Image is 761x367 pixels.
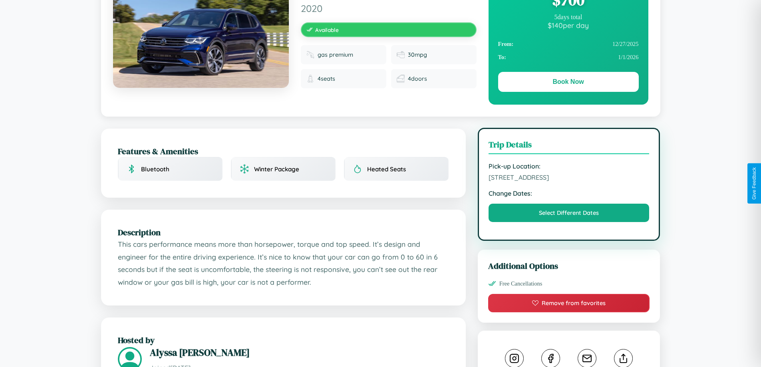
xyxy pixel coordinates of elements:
[498,54,506,61] strong: To:
[408,75,427,82] span: 4 doors
[318,51,353,58] span: gas premium
[498,21,639,30] div: $ 140 per day
[498,38,639,51] div: 12 / 27 / 2025
[118,145,449,157] h2: Features & Amenities
[254,165,299,173] span: Winter Package
[751,167,757,200] div: Give Feedback
[489,162,650,170] strong: Pick-up Location:
[397,51,405,59] img: Fuel efficiency
[306,75,314,83] img: Seats
[498,51,639,64] div: 1 / 1 / 2026
[306,51,314,59] img: Fuel type
[397,75,405,83] img: Doors
[118,334,449,346] h2: Hosted by
[301,2,477,14] span: 2020
[141,165,169,173] span: Bluetooth
[315,26,339,33] span: Available
[499,280,542,287] span: Free Cancellations
[118,238,449,289] p: This cars performance means more than horsepower, torque and top speed. It’s design and engineer ...
[489,189,650,197] strong: Change Dates:
[498,14,639,21] div: 5 days total
[118,226,449,238] h2: Description
[150,346,449,359] h3: Alyssa [PERSON_NAME]
[408,51,427,58] span: 30 mpg
[498,41,514,48] strong: From:
[318,75,335,82] span: 4 seats
[498,72,639,92] button: Book Now
[367,165,406,173] span: Heated Seats
[489,139,650,154] h3: Trip Details
[488,260,650,272] h3: Additional Options
[489,204,650,222] button: Select Different Dates
[488,294,650,312] button: Remove from favorites
[489,173,650,181] span: [STREET_ADDRESS]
